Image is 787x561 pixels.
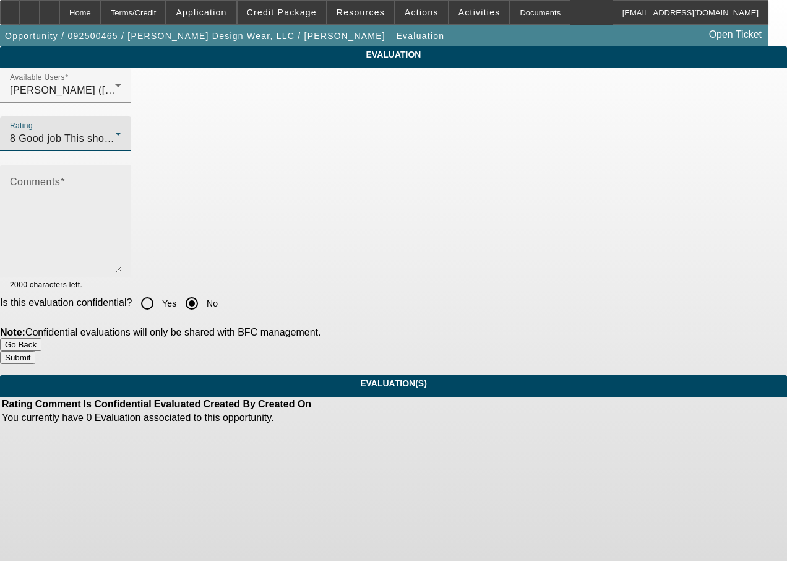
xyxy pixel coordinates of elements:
[10,277,82,291] mat-hint: 2000 characters left.
[202,398,256,411] th: Created By
[393,25,447,47] button: Evaluation
[458,7,501,17] span: Activities
[704,24,767,45] a: Open Ticket
[327,1,394,24] button: Resources
[153,398,202,411] th: Evaluated
[10,85,191,95] span: [PERSON_NAME] ([PERSON_NAME])
[1,412,314,424] td: You currently have 0 Evaluation associated to this opportunity.
[160,297,177,310] label: Yes
[35,398,82,411] th: Comment
[204,297,218,310] label: No
[9,378,778,388] span: Evaluation(S)
[10,133,501,144] span: 8 Good job This should be your default selection when an opportunity was managed to your expectat...
[83,398,152,411] th: Is Confidential
[238,1,326,24] button: Credit Package
[247,7,317,17] span: Credit Package
[395,1,448,24] button: Actions
[5,31,385,41] span: Opportunity / 092500465 / [PERSON_NAME] Design Wear, LLC / [PERSON_NAME]
[396,31,444,41] span: Evaluation
[10,74,65,82] mat-label: Available Users
[337,7,385,17] span: Resources
[10,176,60,187] mat-label: Comments
[176,7,226,17] span: Application
[405,7,439,17] span: Actions
[1,398,33,411] th: Rating
[9,50,778,59] span: Evaluation
[10,122,33,130] mat-label: Rating
[449,1,510,24] button: Activities
[166,1,236,24] button: Application
[257,398,312,411] th: Created On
